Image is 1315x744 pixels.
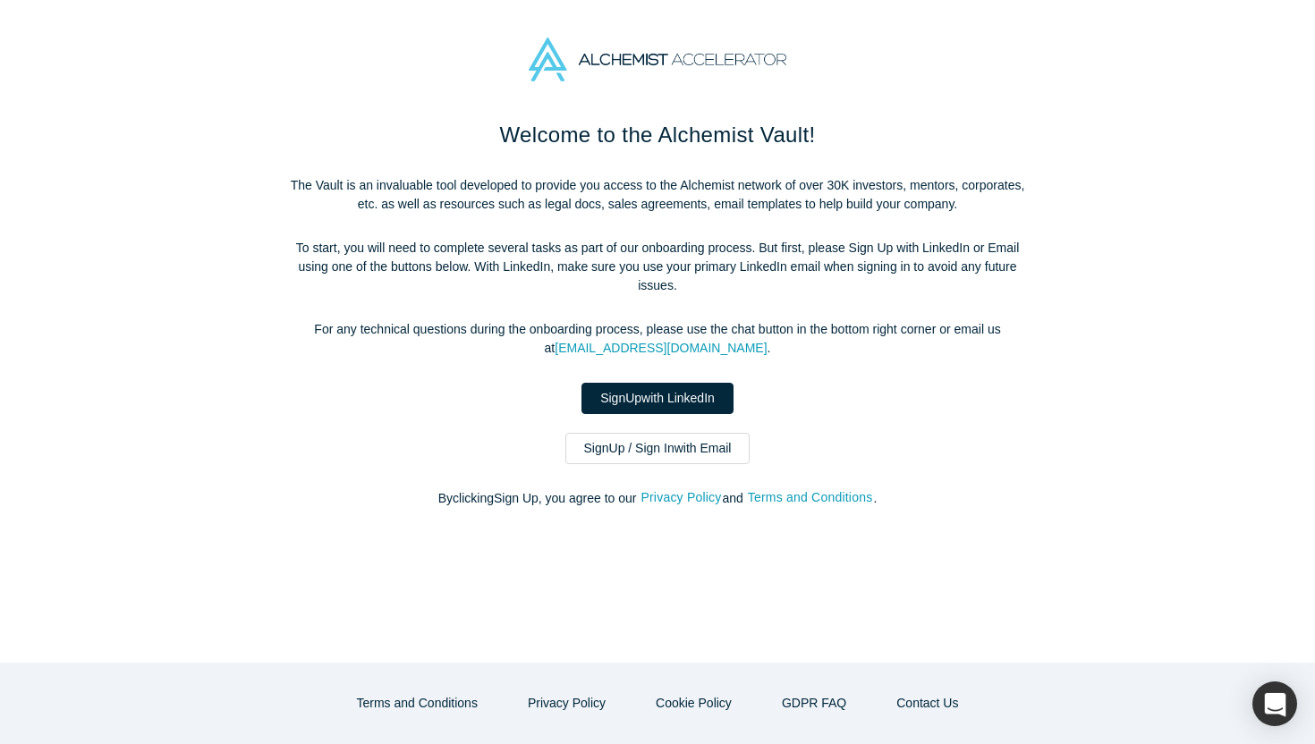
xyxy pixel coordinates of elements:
[763,688,865,719] a: GDPR FAQ
[555,341,767,355] a: [EMAIL_ADDRESS][DOMAIN_NAME]
[282,176,1033,214] p: The Vault is an invaluable tool developed to provide you access to the Alchemist network of over ...
[282,489,1033,508] p: By clicking Sign Up , you agree to our and .
[878,688,977,719] button: Contact Us
[640,487,722,508] button: Privacy Policy
[338,688,496,719] button: Terms and Conditions
[282,239,1033,295] p: To start, you will need to complete several tasks as part of our onboarding process. But first, p...
[509,688,624,719] button: Privacy Policy
[529,38,786,81] img: Alchemist Accelerator Logo
[581,383,734,414] a: SignUpwith LinkedIn
[565,433,751,464] a: SignUp / Sign Inwith Email
[282,119,1033,151] h1: Welcome to the Alchemist Vault!
[637,688,751,719] button: Cookie Policy
[747,487,874,508] button: Terms and Conditions
[282,320,1033,358] p: For any technical questions during the onboarding process, please use the chat button in the bott...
